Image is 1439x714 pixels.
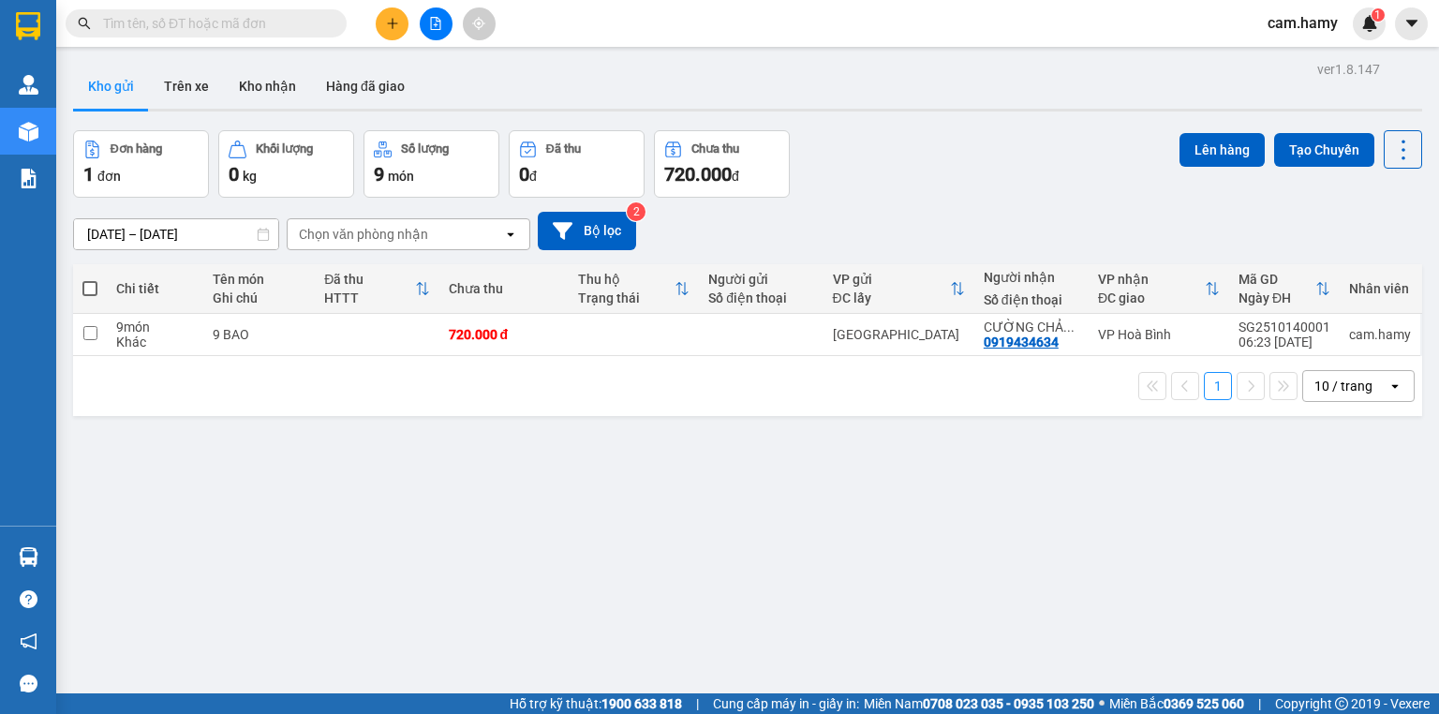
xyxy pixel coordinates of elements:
div: 9 món [116,320,194,335]
div: Số điện thoại [984,292,1079,307]
span: đ [529,169,537,184]
div: Trạng thái [578,290,675,305]
button: Khối lượng0kg [218,130,354,198]
span: Miền Bắc [1109,693,1244,714]
span: | [696,693,699,714]
div: VP nhận [1098,272,1205,287]
div: cam.hamy [1349,327,1411,342]
sup: 2 [627,202,645,221]
img: solution-icon [19,169,38,188]
input: Select a date range. [74,219,278,249]
span: đơn [97,169,121,184]
strong: 0708 023 035 - 0935 103 250 [923,696,1094,711]
img: warehouse-icon [19,122,38,141]
div: Ngày ĐH [1239,290,1315,305]
button: Lên hàng [1179,133,1265,167]
div: Khối lượng [256,142,313,156]
span: caret-down [1403,15,1420,32]
div: [GEOGRAPHIC_DATA] [833,327,965,342]
div: Số lượng [401,142,449,156]
span: món [388,169,414,184]
span: search [78,17,91,30]
button: Bộ lọc [538,212,636,250]
span: notification [20,632,37,650]
th: Toggle SortBy [823,264,974,314]
span: 0 [229,163,239,186]
th: Toggle SortBy [1089,264,1229,314]
span: 1 [1374,8,1381,22]
div: Ghi chú [213,290,305,305]
span: | [1258,693,1261,714]
div: Số điện thoại [708,290,813,305]
div: ĐC lấy [833,290,950,305]
div: Người nhận [984,270,1079,285]
button: Đơn hàng1đơn [73,130,209,198]
sup: 1 [1372,8,1385,22]
img: warehouse-icon [19,547,38,567]
span: ... [1063,320,1075,335]
span: plus [386,17,399,30]
span: Cung cấp máy in - giấy in: [713,693,859,714]
th: Toggle SortBy [315,264,438,314]
div: Mã GD [1239,272,1315,287]
div: 720.000 đ [449,327,560,342]
img: logo-vxr [16,12,40,40]
div: VP Hoà Bình [1098,327,1220,342]
div: Nhân viên [1349,281,1411,296]
div: Khác [116,335,194,350]
div: CƯỜNG CHẢ LỤA [984,320,1079,335]
div: ĐC giao [1098,290,1205,305]
span: ⚪️ [1099,700,1105,707]
div: Đã thu [546,142,581,156]
span: message [20,675,37,692]
span: file-add [429,17,442,30]
div: Đơn hàng [111,142,162,156]
div: 06:23 [DATE] [1239,335,1330,350]
span: question-circle [20,590,37,608]
img: warehouse-icon [19,75,38,95]
th: Toggle SortBy [569,264,699,314]
div: Chưa thu [449,281,560,296]
button: Trên xe [149,64,224,109]
div: Thu hộ [578,272,675,287]
span: 720.000 [664,163,732,186]
button: Hàng đã giao [311,64,420,109]
span: cam.hamy [1253,11,1353,35]
button: Kho gửi [73,64,149,109]
div: SG2510140001 [1239,320,1330,335]
div: 0919434634 [984,335,1059,350]
input: Tìm tên, số ĐT hoặc mã đơn [103,13,324,34]
button: plus [376,7,408,40]
div: ver 1.8.147 [1317,59,1380,80]
div: Chi tiết [116,281,194,296]
strong: 1900 633 818 [601,696,682,711]
svg: open [1387,379,1402,394]
span: 0 [519,163,529,186]
strong: 0369 525 060 [1164,696,1244,711]
div: HTTT [324,290,414,305]
button: 1 [1204,372,1232,400]
div: Tên món [213,272,305,287]
div: 9 BAO [213,327,305,342]
button: Kho nhận [224,64,311,109]
button: Chưa thu720.000đ [654,130,790,198]
span: aim [472,17,485,30]
span: Hỗ trợ kỹ thuật: [510,693,682,714]
button: file-add [420,7,452,40]
button: Tạo Chuyến [1274,133,1374,167]
span: đ [732,169,739,184]
span: 9 [374,163,384,186]
svg: open [503,227,518,242]
span: copyright [1335,697,1348,710]
div: Người gửi [708,272,813,287]
div: Đã thu [324,272,414,287]
button: Đã thu0đ [509,130,645,198]
span: 1 [83,163,94,186]
span: Miền Nam [864,693,1094,714]
button: caret-down [1395,7,1428,40]
span: kg [243,169,257,184]
div: VP gửi [833,272,950,287]
div: Chưa thu [691,142,739,156]
th: Toggle SortBy [1229,264,1340,314]
div: Chọn văn phòng nhận [299,225,428,244]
